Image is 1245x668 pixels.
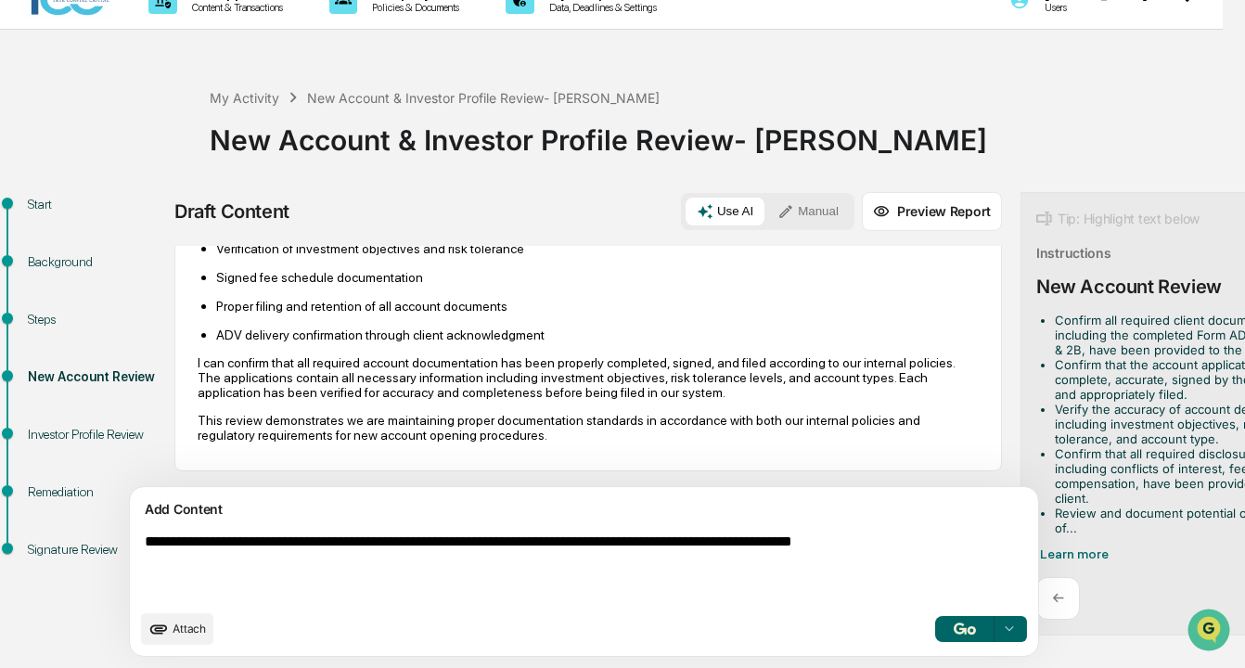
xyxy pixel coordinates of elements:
[28,367,163,387] div: New Account Review
[862,192,1002,231] button: Preview Report
[686,198,764,225] button: Use AI
[63,161,235,175] div: We're available if you need us!
[28,482,163,502] div: Remediation
[766,198,850,225] button: Manual
[315,148,338,170] button: Start new chat
[216,270,979,285] p: Signed fee schedule documentation
[131,314,225,328] a: Powered byPylon
[28,540,163,559] div: Signature Review
[210,109,1213,157] div: New Account & Investor Profile Review- [PERSON_NAME]
[1040,546,1109,561] span: Learn more
[11,226,127,260] a: 🖐️Preclearance
[19,236,33,250] div: 🖐️
[216,241,979,256] p: Verification of investment objectives and risk tolerance
[534,1,666,14] p: Data, Deadlines & Settings
[19,142,52,175] img: 1746055101610-c473b297-6a78-478c-a979-82029cc54cd1
[174,200,289,223] div: Draft Content
[135,236,149,250] div: 🗄️
[1036,208,1200,230] div: Tip: Highlight text below
[28,310,163,329] div: Steps
[1036,245,1111,261] div: Instructions
[216,299,979,314] p: Proper filing and retention of all account documents
[1052,589,1064,607] p: ←
[173,622,206,636] span: Attach
[153,234,230,252] span: Attestations
[141,613,213,645] button: upload document
[1036,276,1222,298] div: New Account Review
[210,90,279,106] div: My Activity
[1030,1,1157,14] p: Users
[935,616,995,642] button: Go
[141,498,1027,520] div: Add Content
[1186,607,1236,657] iframe: Open customer support
[954,623,976,635] img: Go
[19,271,33,286] div: 🔎
[127,226,237,260] a: 🗄️Attestations
[185,315,225,328] span: Pylon
[216,328,979,342] p: ADV delivery confirmation through client acknowledgment
[28,252,163,272] div: Background
[28,425,163,444] div: Investor Profile Review
[307,90,660,106] div: New Account & Investor Profile Review- [PERSON_NAME]
[11,262,124,295] a: 🔎Data Lookup
[63,142,304,161] div: Start new chat
[177,1,292,14] p: Content & Transactions
[198,413,979,443] p: This review demonstrates we are maintaining proper documentation standards in accordance with bot...
[28,195,163,214] div: Start
[357,1,468,14] p: Policies & Documents
[198,355,979,400] p: I can confirm that all required account documentation has been properly completed, signed, and fi...
[37,234,120,252] span: Preclearance
[19,39,338,69] p: How can we help?
[37,269,117,288] span: Data Lookup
